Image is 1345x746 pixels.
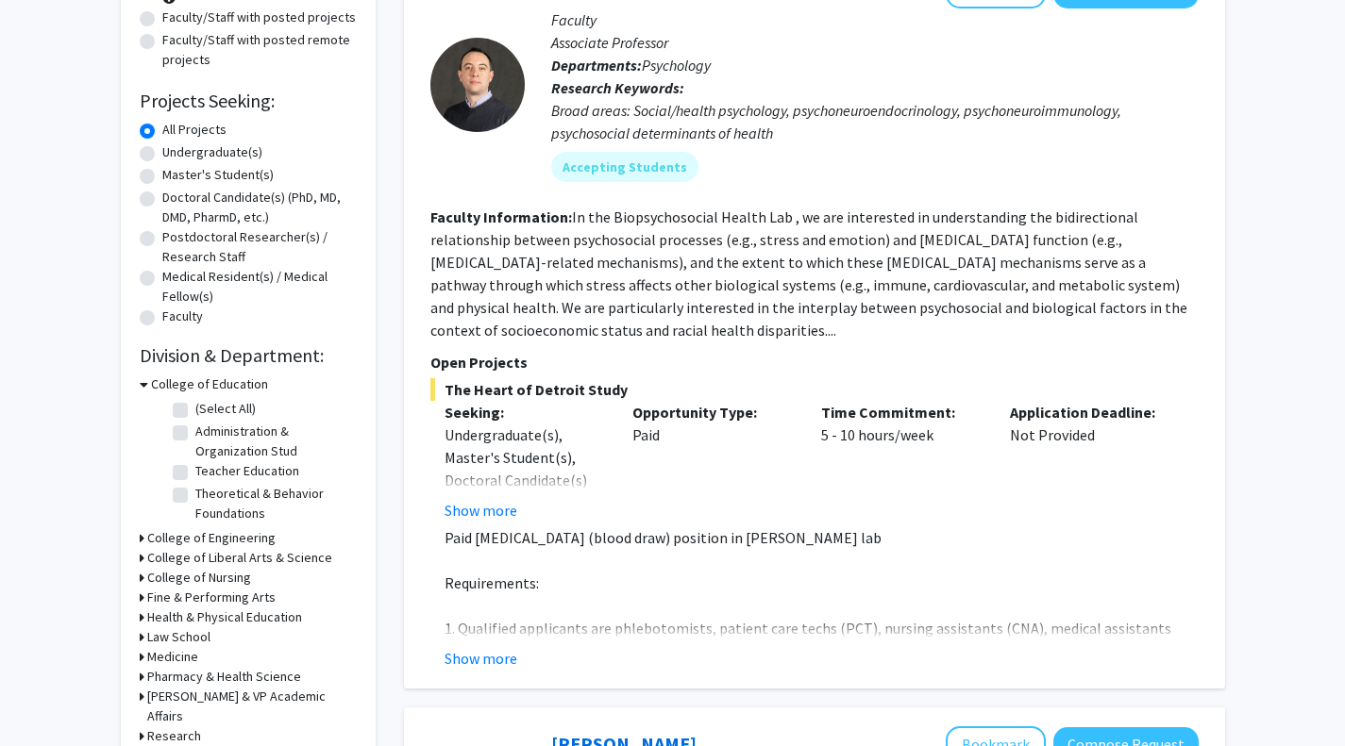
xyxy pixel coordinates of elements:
[195,461,299,481] label: Teacher Education
[430,207,1187,340] fg-read-more: In the Biopsychosocial Health Lab , we are interested in understanding the bidirectional relation...
[162,188,357,227] label: Doctoral Candidate(s) (PhD, MD, DMD, PharmD, etc.)
[618,401,807,522] div: Paid
[147,528,276,548] h3: College of Engineering
[147,726,201,746] h3: Research
[147,627,210,647] h3: Law School
[162,8,356,27] label: Faculty/Staff with posted projects
[151,374,268,394] h3: College of Education
[147,548,332,568] h3: College of Liberal Arts & Science
[445,401,605,423] p: Seeking:
[162,307,203,326] label: Faculty
[445,647,517,670] button: Show more
[162,30,357,70] label: Faculty/Staff with posted remote projects
[551,31,1199,54] p: Associate Professor
[147,647,198,667] h3: Medicine
[162,227,357,267] label: Postdoctoral Researcher(s) / Research Staff
[551,8,1199,31] p: Faculty
[445,499,517,522] button: Show more
[195,399,256,419] label: (Select All)
[162,165,274,185] label: Master's Student(s)
[551,99,1199,144] div: Broad areas: Social/health psychology, psychoneuroendocrinology, psychoneuroimmunology, psychosoc...
[147,687,357,726] h3: [PERSON_NAME] & VP Academic Affairs
[551,152,698,182] mat-chip: Accepting Students
[147,667,301,687] h3: Pharmacy & Health Science
[195,484,352,523] label: Theoretical & Behavior Foundations
[430,351,1199,373] p: Open Projects
[14,661,80,732] iframe: Chat
[430,207,572,226] b: Faculty Information:
[147,588,276,607] h3: Fine & Performing Arts
[821,401,982,423] p: Time Commitment:
[140,344,357,367] h2: Division & Department:
[996,401,1185,522] div: Not Provided
[430,378,1199,401] span: The Heart of Detroit Study
[195,422,352,461] label: Administration & Organization Stud
[632,401,793,423] p: Opportunity Type:
[1010,401,1170,423] p: Application Deadline:
[445,619,1171,660] span: 1. Qualified applicants are phlebotomists, patient care techs (PCT), nursing assistants (CNA), me...
[445,528,882,547] span: Paid [MEDICAL_DATA] (blood draw) position in [PERSON_NAME] lab
[162,120,227,140] label: All Projects
[551,78,684,97] b: Research Keywords:
[162,142,262,162] label: Undergraduate(s)
[162,267,357,307] label: Medical Resident(s) / Medical Fellow(s)
[445,573,539,592] span: Requirements:
[642,56,711,75] span: Psychology
[140,90,357,112] h2: Projects Seeking:
[147,568,251,588] h3: College of Nursing
[807,401,996,522] div: 5 - 10 hours/week
[147,607,302,627] h3: Health & Physical Education
[551,56,642,75] b: Departments:
[445,423,605,537] div: Undergraduate(s), Master's Student(s), Doctoral Candidate(s) (PhD, MD, DMD, PharmD, etc.)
